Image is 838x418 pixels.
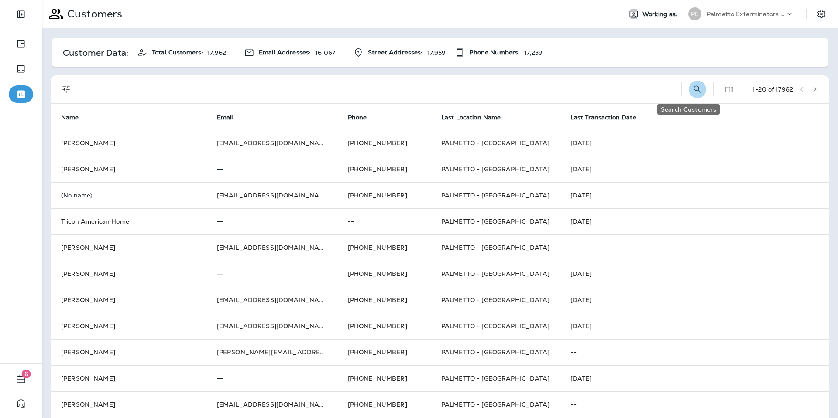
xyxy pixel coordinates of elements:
[441,114,501,121] span: Last Location Name
[51,234,206,261] td: [PERSON_NAME]
[560,156,829,182] td: [DATE]
[441,401,550,408] span: PALMETTO - [GEOGRAPHIC_DATA]
[570,113,648,121] span: Last Transaction Date
[51,156,206,182] td: [PERSON_NAME]
[560,130,829,156] td: [DATE]
[560,182,829,208] td: [DATE]
[9,6,33,23] button: Expand Sidebar
[524,49,543,56] p: 17,239
[337,365,431,391] td: [PHONE_NUMBER]
[337,313,431,339] td: [PHONE_NUMBER]
[337,261,431,287] td: [PHONE_NUMBER]
[427,49,446,56] p: 17,959
[337,339,431,365] td: [PHONE_NUMBER]
[51,391,206,418] td: [PERSON_NAME]
[441,270,550,278] span: PALMETTO - [GEOGRAPHIC_DATA]
[206,339,337,365] td: [PERSON_NAME][EMAIL_ADDRESS][PERSON_NAME][DOMAIN_NAME]
[441,217,550,225] span: PALMETTO - [GEOGRAPHIC_DATA]
[441,139,550,147] span: PALMETTO - [GEOGRAPHIC_DATA]
[707,10,785,17] p: Palmetto Exterminators LLC
[51,208,206,234] td: Tricon American Home
[721,81,738,98] button: Edit Fields
[206,313,337,339] td: [EMAIL_ADDRESS][DOMAIN_NAME]
[61,192,196,199] p: (No name)
[51,339,206,365] td: [PERSON_NAME]
[441,113,512,121] span: Last Location Name
[217,166,327,173] p: --
[51,313,206,339] td: [PERSON_NAME]
[58,81,75,98] button: Filters
[206,287,337,313] td: [EMAIL_ADDRESS][DOMAIN_NAME]
[348,114,367,121] span: Phone
[61,113,90,121] span: Name
[348,113,378,121] span: Phone
[337,130,431,156] td: [PHONE_NUMBER]
[51,287,206,313] td: [PERSON_NAME]
[259,49,311,56] span: Email Addresses:
[337,182,431,208] td: [PHONE_NUMBER]
[560,208,829,234] td: [DATE]
[207,49,226,56] p: 17,962
[752,86,793,93] div: 1 - 20 of 17962
[63,49,128,56] p: Customer Data:
[570,349,819,356] p: --
[814,6,829,22] button: Settings
[51,130,206,156] td: [PERSON_NAME]
[441,191,550,199] span: PALMETTO - [GEOGRAPHIC_DATA]
[560,365,829,391] td: [DATE]
[61,114,79,121] span: Name
[441,165,550,173] span: PALMETTO - [GEOGRAPHIC_DATA]
[441,374,550,382] span: PALMETTO - [GEOGRAPHIC_DATA]
[51,261,206,287] td: [PERSON_NAME]
[348,218,420,225] p: --
[368,49,422,56] span: Street Addresses:
[22,370,31,378] span: 6
[469,49,520,56] span: Phone Numbers:
[642,10,680,18] span: Working as:
[441,244,550,251] span: PALMETTO - [GEOGRAPHIC_DATA]
[217,113,245,121] span: Email
[570,401,819,408] p: --
[688,7,701,20] div: PE
[337,391,431,418] td: [PHONE_NUMBER]
[217,114,234,121] span: Email
[441,348,550,356] span: PALMETTO - [GEOGRAPHIC_DATA]
[441,322,550,330] span: PALMETTO - [GEOGRAPHIC_DATA]
[315,49,335,56] p: 16,067
[217,375,327,382] p: --
[560,261,829,287] td: [DATE]
[560,287,829,313] td: [DATE]
[217,270,327,277] p: --
[337,156,431,182] td: [PHONE_NUMBER]
[206,234,337,261] td: [EMAIL_ADDRESS][DOMAIN_NAME]
[217,218,327,225] p: --
[206,182,337,208] td: [EMAIL_ADDRESS][DOMAIN_NAME]
[657,104,720,115] div: Search Customers
[206,391,337,418] td: [EMAIL_ADDRESS][DOMAIN_NAME]
[51,365,206,391] td: [PERSON_NAME]
[560,313,829,339] td: [DATE]
[570,114,636,121] span: Last Transaction Date
[337,234,431,261] td: [PHONE_NUMBER]
[689,81,706,98] button: Search Customers
[570,244,819,251] p: --
[64,7,122,20] p: Customers
[152,49,203,56] span: Total Customers:
[337,287,431,313] td: [PHONE_NUMBER]
[441,296,550,304] span: PALMETTO - [GEOGRAPHIC_DATA]
[9,370,33,388] button: 6
[206,130,337,156] td: [EMAIL_ADDRESS][DOMAIN_NAME]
